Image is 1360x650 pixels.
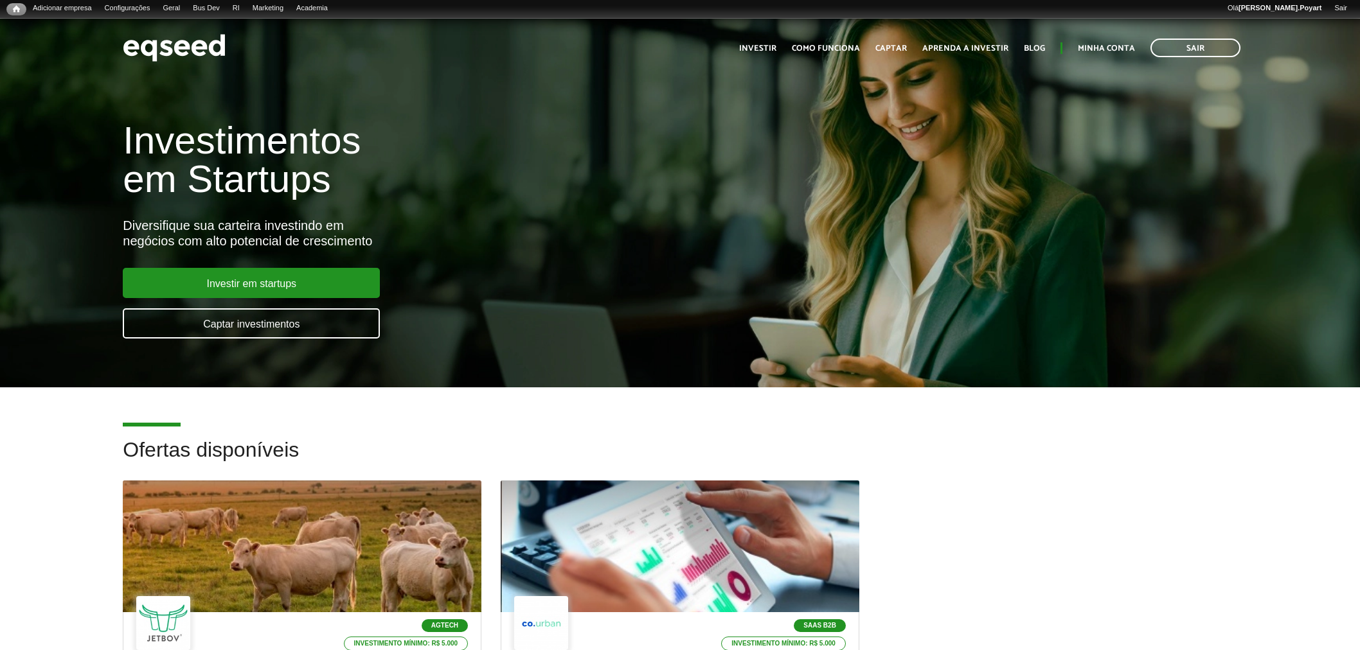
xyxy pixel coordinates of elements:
[13,4,20,13] span: Início
[290,3,334,13] a: Academia
[246,3,290,13] a: Marketing
[1078,44,1135,53] a: Minha conta
[1024,44,1045,53] a: Blog
[123,268,380,298] a: Investir em startups
[1150,39,1240,57] a: Sair
[422,619,468,632] p: Agtech
[792,44,860,53] a: Como funciona
[123,308,380,338] a: Captar investimentos
[26,3,98,13] a: Adicionar empresa
[1221,3,1329,13] a: Olá[PERSON_NAME].Poyart
[922,44,1008,53] a: Aprenda a investir
[1328,3,1354,13] a: Sair
[794,619,846,632] p: SaaS B2B
[1239,4,1321,12] strong: [PERSON_NAME].Poyart
[123,31,226,65] img: EqSeed
[6,3,26,15] a: Início
[875,44,907,53] a: Captar
[123,121,783,198] h1: Investimentos em Startups
[186,3,226,13] a: Bus Dev
[98,3,157,13] a: Configurações
[226,3,246,13] a: RI
[156,3,186,13] a: Geral
[123,439,1237,480] h2: Ofertas disponíveis
[123,218,783,249] div: Diversifique sua carteira investindo em negócios com alto potencial de crescimento
[739,44,776,53] a: Investir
